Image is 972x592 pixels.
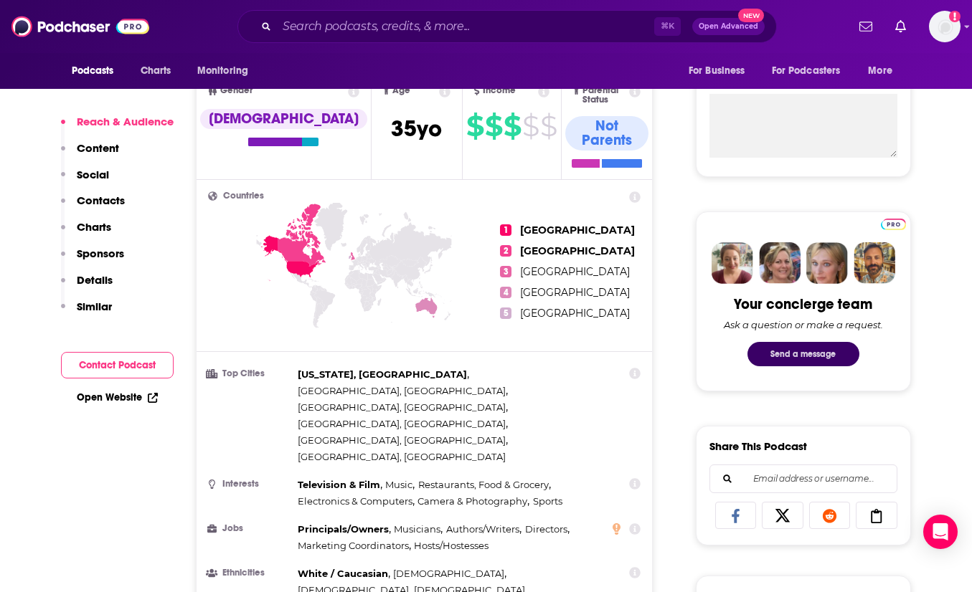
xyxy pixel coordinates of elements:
img: Barbara Profile [759,242,801,284]
div: Search followers [709,464,897,493]
span: 2 [500,245,511,257]
button: open menu [858,57,910,85]
span: [US_STATE], [GEOGRAPHIC_DATA] [298,368,467,380]
span: Monitoring [197,61,248,81]
span: , [393,565,506,582]
span: Electronics & Computers [298,495,412,507]
input: Search podcasts, credits, & more... [277,15,654,38]
span: , [298,399,508,416]
button: open menu [763,57,862,85]
a: 35yo [391,123,442,140]
span: , [298,565,390,582]
span: More [868,61,892,81]
span: Music [385,479,412,490]
span: , [298,366,469,383]
span: Gender [220,86,253,95]
a: Show notifications dropdown [890,14,912,39]
p: Charts [77,220,111,234]
span: , [385,477,415,493]
div: [DEMOGRAPHIC_DATA] [200,109,367,129]
span: For Podcasters [772,61,841,81]
h3: Jobs [208,524,292,533]
span: Sports [533,495,562,507]
button: Open AdvancedNew [692,18,765,35]
button: Send a message [747,342,859,366]
span: For Business [689,61,745,81]
span: New [738,9,764,22]
span: , [298,477,382,493]
img: Jules Profile [806,242,848,284]
span: Open Advanced [699,23,758,30]
span: Restaurants, Food & Grocery [418,479,549,490]
a: [GEOGRAPHIC_DATA] [520,307,630,320]
span: Directors [525,523,567,535]
span: 35 yo [391,115,442,143]
span: Camera & Photography [417,495,527,507]
div: Not Parents [565,116,649,151]
span: , [525,521,570,538]
p: Contacts [77,194,125,207]
span: Logged in as WorldWide452 [929,11,961,42]
p: Content [77,141,119,155]
button: open menu [679,57,763,85]
p: Similar [77,300,112,313]
button: Content [61,141,119,168]
button: open menu [187,57,267,85]
span: $ [504,115,521,138]
h3: Top Cities [208,369,292,378]
p: Details [77,273,113,287]
svg: Add a profile image [949,11,961,22]
a: Copy Link [856,502,897,529]
a: [DEMOGRAPHIC_DATA] [200,109,367,146]
span: Charts [141,61,171,81]
span: [GEOGRAPHIC_DATA], [GEOGRAPHIC_DATA] [298,385,506,396]
span: $ [522,115,539,138]
button: Social [61,168,109,194]
span: , [298,383,508,399]
a: Share on Reddit [809,502,851,529]
img: Jon Profile [854,242,895,284]
span: Marketing Coordinators [298,540,409,551]
span: , [417,493,529,510]
a: Open Website [77,391,158,404]
a: [GEOGRAPHIC_DATA] [520,244,635,257]
a: Podchaser - Follow, Share and Rate Podcasts [11,13,149,40]
span: [DEMOGRAPHIC_DATA] [393,568,504,579]
span: 1 [500,224,511,236]
span: [GEOGRAPHIC_DATA], [GEOGRAPHIC_DATA] [298,451,506,462]
button: Contacts [61,194,125,220]
a: [GEOGRAPHIC_DATA] [520,286,630,299]
span: , [394,521,443,538]
div: Open Intercom Messenger [923,515,958,549]
a: Not Parents [565,116,649,168]
button: Sponsors [61,247,124,273]
span: , [298,493,415,510]
a: Pro website [881,216,906,230]
span: , [446,521,522,538]
span: [GEOGRAPHIC_DATA], [GEOGRAPHIC_DATA] [298,434,506,446]
span: , [418,477,551,493]
button: Show profile menu [929,11,961,42]
span: [GEOGRAPHIC_DATA], [GEOGRAPHIC_DATA] [298,401,506,413]
a: Show notifications dropdown [854,14,878,39]
span: , [298,521,391,538]
span: Parental Status [582,86,627,105]
h3: Interests [208,479,292,489]
span: Income [483,86,516,95]
span: 5 [500,307,511,319]
p: Reach & Audience [77,115,174,128]
div: Ask a question or make a request. [724,319,883,330]
a: [GEOGRAPHIC_DATA] [520,265,630,278]
span: Age [392,86,410,95]
img: Sydney Profile [712,242,753,284]
span: Television & Film [298,479,380,490]
button: Details [61,273,113,300]
h3: Ethnicities [208,568,292,578]
span: White / Caucasian [298,568,388,579]
span: Hosts/Hostesses [414,540,489,551]
img: Podchaser Pro [881,219,906,230]
h3: Share This Podcast [709,439,807,453]
p: Sponsors [77,247,124,260]
span: Countries [223,191,264,201]
p: Social [77,168,109,181]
